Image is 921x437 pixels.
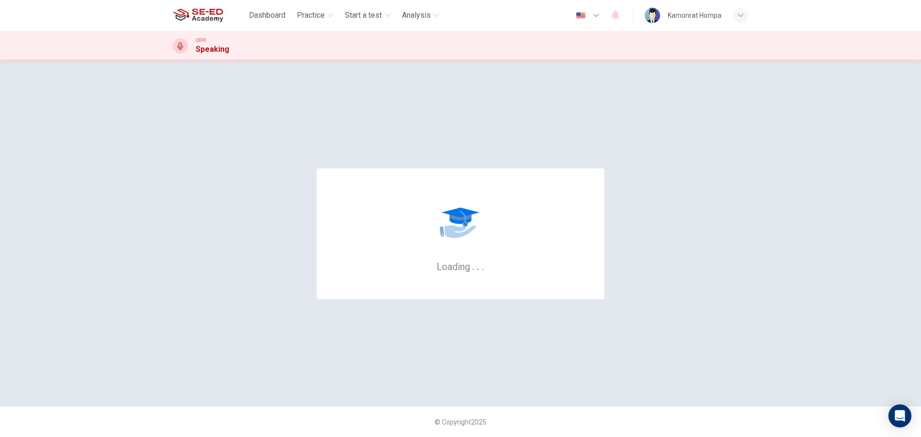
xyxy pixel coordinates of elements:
[196,44,229,55] h1: Speaking
[173,6,245,25] a: SE-ED Academy logo
[472,258,475,273] h6: .
[196,37,206,44] span: CEFR
[297,10,325,21] span: Practice
[173,6,223,25] img: SE-ED Academy logo
[398,7,443,24] button: Analysis
[668,10,721,21] div: Kamonrat Hompa
[435,418,486,426] span: © Copyright 2025
[481,258,484,273] h6: .
[402,10,431,21] span: Analysis
[476,258,480,273] h6: .
[645,8,660,23] img: Profile picture
[245,7,289,24] button: Dashboard
[437,260,484,272] h6: Loading
[341,7,394,24] button: Start a test
[888,404,911,427] div: Open Intercom Messenger
[293,7,337,24] button: Practice
[249,10,285,21] span: Dashboard
[345,10,382,21] span: Start a test
[575,12,587,19] img: en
